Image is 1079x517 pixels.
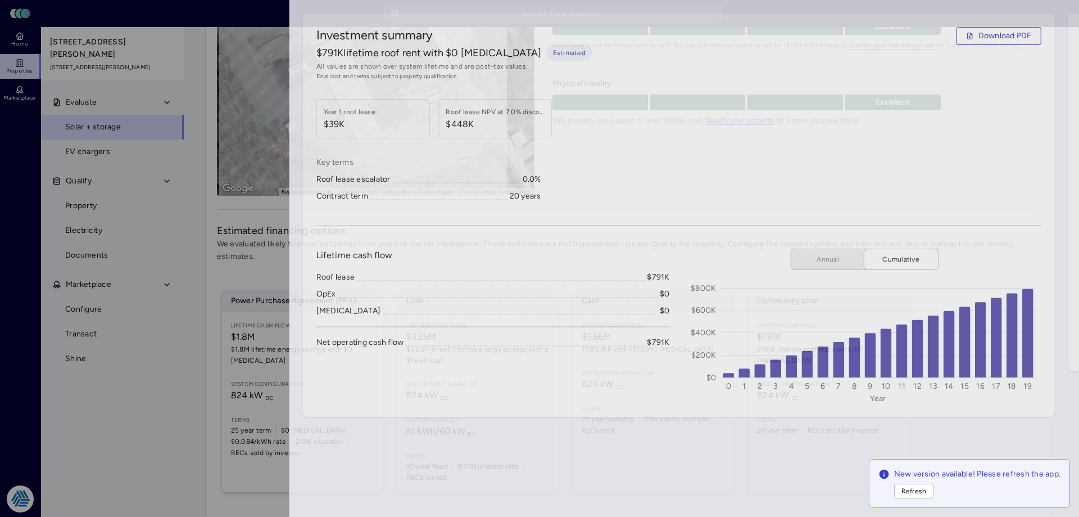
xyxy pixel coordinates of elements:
div: Roof lease [316,271,355,284]
text: 8 [852,381,857,391]
div: $791K [647,271,669,284]
div: Roof lease NPV at 7.0% discount [446,106,547,118]
text: 3 [773,381,778,391]
div: Year 1 roof lease [324,106,375,118]
span: Annual [800,254,856,265]
span: New version available! Please refresh the app. [894,469,1061,498]
span: Investment summary [316,27,433,45]
span: $39K [324,118,375,131]
div: [MEDICAL_DATA] [316,305,381,317]
text: $0 [706,373,717,383]
text: 4 [789,381,794,391]
span: Cumulative [873,254,929,265]
span: Refresh [901,485,927,497]
span: Lifetime cash flow [316,249,393,262]
div: Net operating cash flow [316,336,404,349]
text: 11 [898,381,905,391]
text: 6 [820,381,825,391]
text: 13 [929,381,937,391]
div: $791K [647,336,669,349]
span: Final cost and terms subject to property qualification. [316,72,1041,81]
text: 0 [726,381,731,391]
text: $400K [691,328,716,338]
span: All values are shown over system lifetime and are post-tax values. [316,61,1041,72]
span: $448K [446,118,547,131]
span: Key terms [316,156,541,169]
div: $0 [660,305,670,317]
text: 19 [1023,381,1032,391]
text: 17 [992,381,1000,391]
text: $800K [691,284,716,293]
span: Download PDF [978,30,1032,42]
text: 16 [976,381,985,391]
text: Year [870,394,886,403]
text: 7 [836,381,841,391]
span: Estimated [553,47,586,59]
div: 0.0% [523,173,541,186]
text: $200K [691,350,716,360]
text: 5 [805,381,809,391]
text: 10 [882,381,891,391]
div: Contract term [316,190,368,203]
text: $600K [691,305,716,315]
text: 2 [758,381,762,391]
text: 1 [742,381,746,391]
text: 9 [868,381,872,391]
text: 15 [960,381,969,391]
div: 20 years [510,190,541,203]
div: Roof lease escalator [316,173,391,186]
text: 12 [913,381,922,391]
text: 14 [945,381,954,391]
text: 18 [1008,381,1017,391]
button: Download PDF [956,27,1041,45]
div: $0 [660,288,670,300]
div: OpEx [316,288,336,300]
span: $791K lifetime roof rent with $0 [MEDICAL_DATA] [316,46,542,60]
